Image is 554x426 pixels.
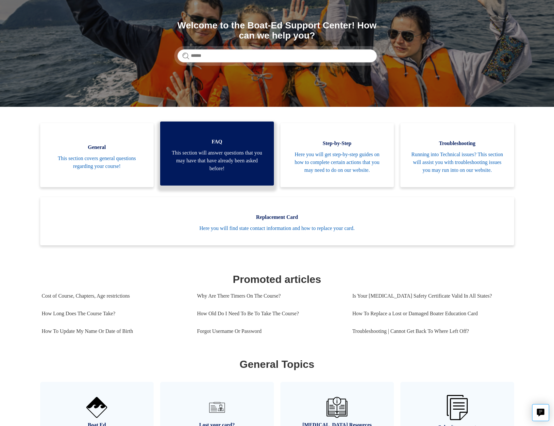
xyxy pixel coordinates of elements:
span: This section covers general questions regarding your course! [50,155,144,170]
span: Running into Technical issues? This section will assist you with troubleshooting issues you may r... [410,151,504,174]
a: Forgot Username Or Password [197,322,343,340]
a: Step-by-Step Here you will get step-by-step guides on how to complete certain actions that you ma... [280,123,394,187]
img: 01HZPCYVZMCNPYXCC0DPA2R54M [327,397,347,418]
span: Here you will get step-by-step guides on how to complete certain actions that you may need to do ... [290,151,384,174]
img: 01HZPCYW3NK71669VZTW7XY4G9 [447,395,468,420]
input: Search [177,49,377,62]
span: General [50,143,144,151]
a: Cost of Course, Chapters, Age restrictions [42,287,187,305]
a: Why Are There Timers On The Course? [197,287,343,305]
a: How Old Do I Need To Be To Take The Course? [197,305,343,322]
a: General This section covers general questions regarding your course! [40,123,154,187]
button: Live chat [532,404,549,421]
h1: Promoted articles [42,271,512,287]
a: How To Replace a Lost or Damaged Boater Education Card [352,305,508,322]
span: FAQ [170,138,264,146]
a: Troubleshooting | Cannot Get Back To Where Left Off? [352,322,508,340]
span: Troubleshooting [410,139,504,147]
a: Is Your [MEDICAL_DATA] Safety Certificate Valid In All States? [352,287,508,305]
span: Here you will find state contact information and how to replace your card. [50,224,504,232]
a: Troubleshooting Running into Technical issues? This section will assist you with troubleshooting ... [400,123,514,187]
a: Replacement Card Here you will find state contact information and how to replace your card. [40,197,514,245]
a: How Long Does The Course Take? [42,305,187,322]
span: This section will answer questions that you may have that have already been asked before! [170,149,264,172]
span: Step-by-Step [290,139,384,147]
img: 01HZPCYVT14CG9T703FEE4SFXC [207,397,227,418]
a: How To Update My Name Or Date of Birth [42,322,187,340]
h1: General Topics [42,356,512,372]
a: FAQ This section will answer questions that you may have that have already been asked before! [160,122,274,186]
img: 01HZPCYVNCVF44JPJQE4DN11EA [86,397,107,418]
span: Replacement Card [50,213,504,221]
h1: Welcome to the Boat-Ed Support Center! How can we help you? [177,21,377,41]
